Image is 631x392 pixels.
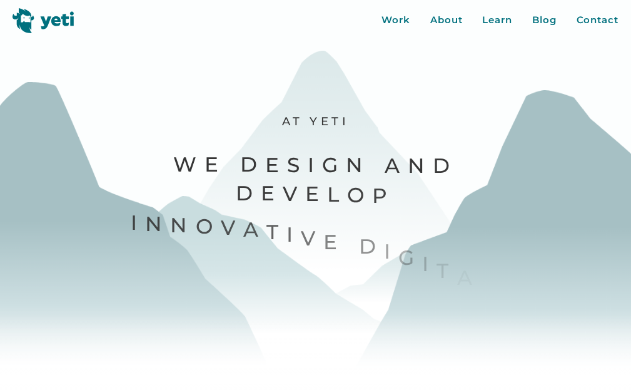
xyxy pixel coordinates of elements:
[131,210,145,236] span: I
[240,152,265,178] span: D
[381,13,410,28] a: Work
[532,13,557,28] a: Blog
[173,152,204,178] span: W
[457,264,480,291] span: a
[430,13,463,28] a: About
[482,13,512,28] a: Learn
[129,114,502,129] p: At Yeti
[145,210,170,237] span: n
[577,13,618,28] a: Contact
[265,152,287,178] span: e
[13,8,74,33] img: Yeti logo
[204,152,226,178] span: e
